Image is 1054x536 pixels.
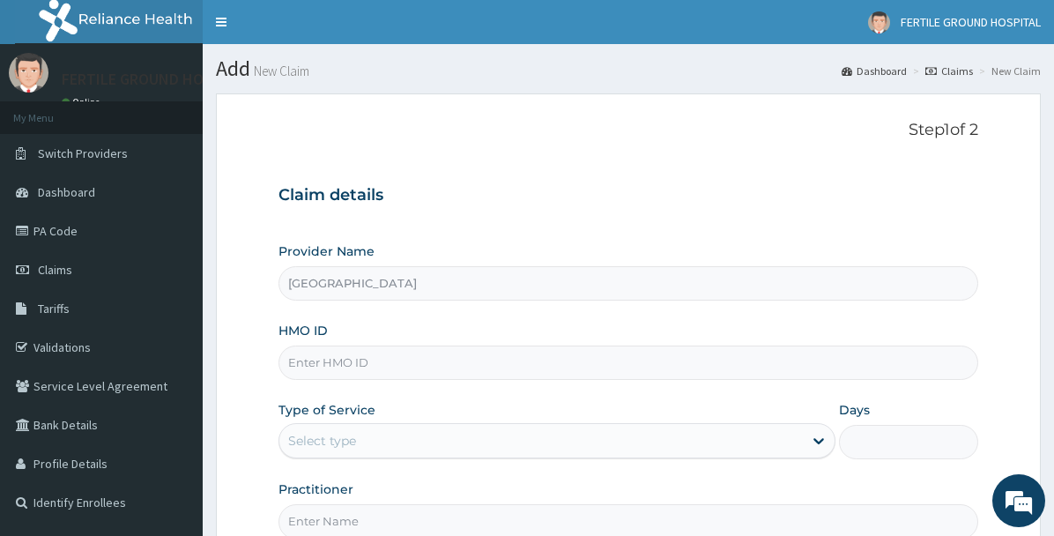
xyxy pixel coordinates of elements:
small: New Claim [250,64,309,78]
p: Step 1 of 2 [278,121,978,140]
a: Online [62,96,104,108]
span: FERTILE GROUND HOSPITAL [901,14,1041,30]
span: Claims [38,262,72,278]
h3: Claim details [278,186,978,205]
label: Practitioner [278,480,353,498]
img: User Image [9,53,48,93]
label: HMO ID [278,322,328,339]
span: Dashboard [38,184,95,200]
img: User Image [868,11,890,33]
input: Enter HMO ID [278,346,978,380]
h1: Add [216,57,1041,80]
a: Claims [925,63,973,78]
span: Tariffs [38,301,70,316]
div: Select type [288,432,356,450]
label: Type of Service [278,401,375,419]
label: Days [839,401,870,419]
li: New Claim [975,63,1041,78]
label: Provider Name [278,242,375,260]
p: FERTILE GROUND HOSPITAL [62,71,251,87]
a: Dashboard [842,63,907,78]
span: Switch Providers [38,145,128,161]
